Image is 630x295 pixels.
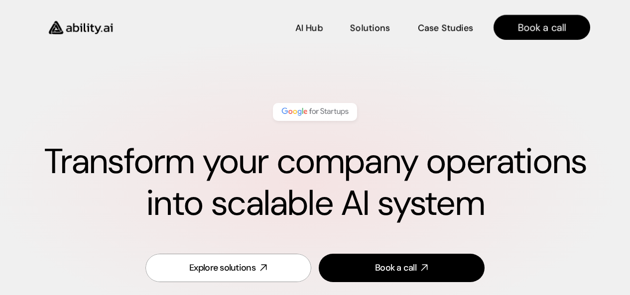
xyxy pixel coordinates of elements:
[350,19,390,36] a: Solutions
[189,262,255,274] div: Explore solutions
[40,141,590,224] h1: Transform your company operations into scalable AI system
[295,22,323,34] p: AI Hub
[295,19,323,36] a: AI Hub
[494,15,590,40] a: Book a call
[518,20,566,34] p: Book a call
[319,254,485,282] a: Book a call
[375,262,416,274] div: Book a call
[417,19,474,36] a: Case Studies
[418,22,473,34] p: Case Studies
[350,22,390,34] p: Solutions
[145,254,311,282] a: Explore solutions
[126,15,590,40] nav: Main navigation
